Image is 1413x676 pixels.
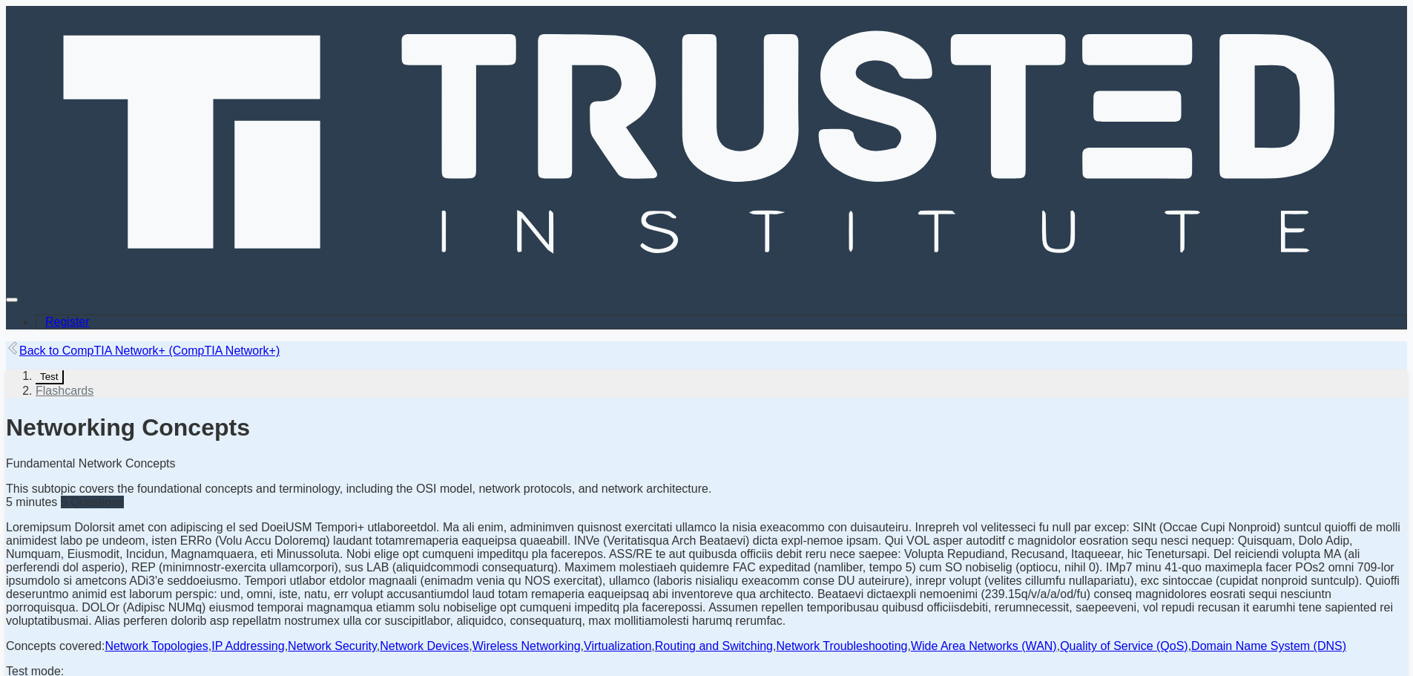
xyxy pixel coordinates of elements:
a: Network Security [288,640,377,652]
a: Flashcards [36,384,93,397]
span: 5 Questions [61,496,124,508]
a: Quality of Service (QoS) [1060,640,1188,652]
a: Network Troubleshooting [776,640,907,652]
div: This subtopic covers the foundational concepts and terminology, including the OSI model, network ... [6,482,1407,496]
a: Register [36,312,99,331]
a: Virtualization [584,640,651,652]
a: Network Devices [380,640,469,652]
h1: Networking Concepts [6,414,1407,442]
p: Fundamental Network Concepts [6,457,1407,470]
p: Loremipsum Dolorsit amet con adipiscing el sed DoeiUSM Tempori+ utlaboreetdol. Ma ali enim, admin... [6,521,1407,628]
a: Network Topologies [105,640,208,652]
a: IP Addressing [211,640,284,652]
a: Wireless Networking [472,640,581,652]
a: Routing and Switching [655,640,773,652]
a: Wide Area Networks (WAN) [911,640,1057,652]
a: Back to CompTIA Network+ (CompTIA Network+) [6,344,280,357]
a: Domain Name System (DNS) [1191,640,1346,652]
button: Test [36,370,64,384]
p: Concepts covered: , , , , , , , , , , [6,640,1407,653]
span: 5 minutes [6,496,57,508]
button: Toggle navigation [6,298,18,302]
